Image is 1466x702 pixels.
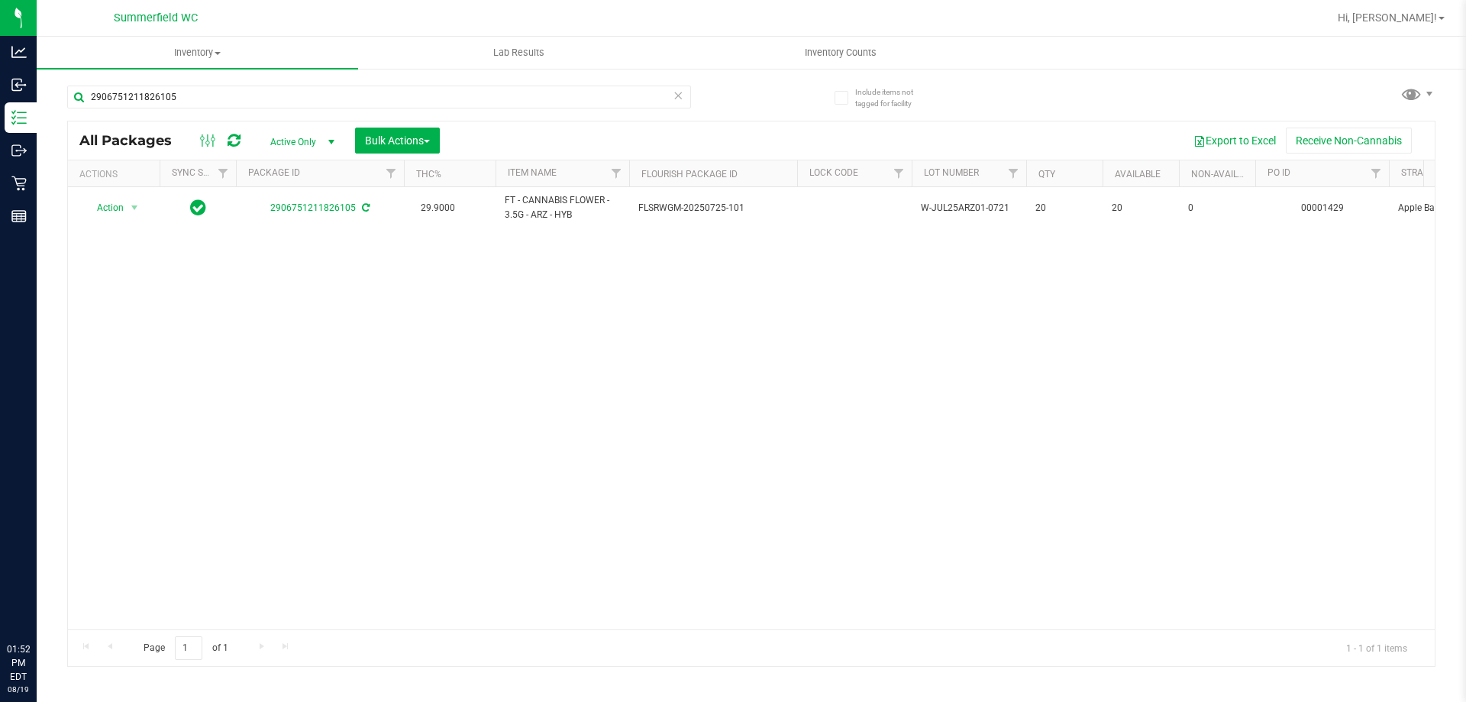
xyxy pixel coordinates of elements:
[7,642,30,684] p: 01:52 PM EDT
[172,167,231,178] a: Sync Status
[190,197,206,218] span: In Sync
[270,202,356,213] a: 2906751211826105
[114,11,198,24] span: Summerfield WC
[7,684,30,695] p: 08/19
[641,169,738,180] a: Flourish Package ID
[604,160,629,186] a: Filter
[11,209,27,224] inline-svg: Reports
[473,46,565,60] span: Lab Results
[413,197,463,219] span: 29.9000
[379,160,404,186] a: Filter
[11,44,27,60] inline-svg: Analytics
[1115,169,1161,180] a: Available
[924,167,979,178] a: Lot Number
[784,46,897,60] span: Inventory Counts
[11,176,27,191] inline-svg: Retail
[355,128,440,154] button: Bulk Actions
[673,86,683,105] span: Clear
[1183,128,1286,154] button: Export to Excel
[1188,201,1246,215] span: 0
[67,86,691,108] input: Search Package ID, Item Name, SKU, Lot or Part Number...
[1035,201,1093,215] span: 20
[11,77,27,92] inline-svg: Inbound
[83,197,124,218] span: Action
[125,197,144,218] span: select
[1267,167,1290,178] a: PO ID
[79,169,153,180] div: Actions
[921,201,1017,215] span: W-JUL25ARZ01-0721
[1001,160,1026,186] a: Filter
[79,132,187,149] span: All Packages
[1191,169,1259,180] a: Non-Available
[37,46,358,60] span: Inventory
[886,160,912,186] a: Filter
[15,580,61,626] iframe: Resource center
[855,86,932,109] span: Include items not tagged for facility
[1038,169,1055,180] a: Qty
[211,160,236,186] a: Filter
[365,134,430,147] span: Bulk Actions
[131,636,241,660] span: Page of 1
[11,110,27,125] inline-svg: Inventory
[1401,167,1432,178] a: Strain
[1286,128,1412,154] button: Receive Non-Cannabis
[1338,11,1437,24] span: Hi, [PERSON_NAME]!
[508,167,557,178] a: Item Name
[1364,160,1389,186] a: Filter
[360,202,370,213] span: Sync from Compliance System
[358,37,680,69] a: Lab Results
[37,37,358,69] a: Inventory
[11,143,27,158] inline-svg: Outbound
[248,167,300,178] a: Package ID
[175,636,202,660] input: 1
[1334,636,1419,659] span: 1 - 1 of 1 items
[809,167,858,178] a: Lock Code
[638,201,788,215] span: FLSRWGM-20250725-101
[1301,202,1344,213] a: 00001429
[505,193,620,222] span: FT - CANNABIS FLOWER - 3.5G - ARZ - HYB
[680,37,1001,69] a: Inventory Counts
[416,169,441,180] a: THC%
[1112,201,1170,215] span: 20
